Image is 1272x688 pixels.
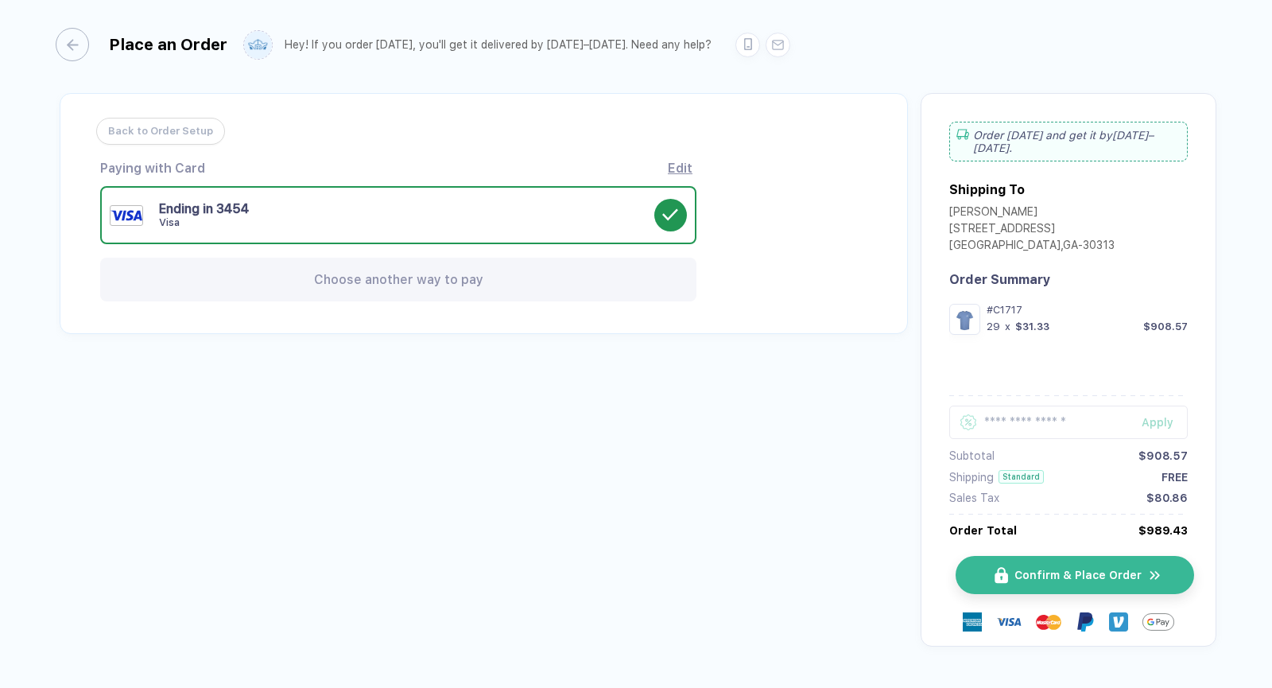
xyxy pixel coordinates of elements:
img: visa [996,609,1022,635]
div: Apply [1142,416,1188,429]
div: $908.57 [1138,449,1188,462]
div: $80.86 [1146,492,1188,504]
img: Venmo [1109,612,1128,632]
div: [PERSON_NAME] [949,205,1115,222]
button: Back to Order Setup [96,118,225,145]
div: Hey! If you order [DATE], you'll get it delivered by [DATE]–[DATE]. Need any help? [285,38,712,52]
div: Order [DATE] and get it by [DATE]–[DATE] . [949,122,1188,161]
img: icon [995,567,1008,584]
div: FREE [1161,471,1188,484]
div: Paying with Card [100,161,205,176]
div: Visa [159,216,654,229]
div: Order Summary [949,272,1188,287]
div: #C1717 [987,304,1188,316]
div: Subtotal [949,449,995,462]
div: [GEOGRAPHIC_DATA] , GA - 30313 [949,239,1115,255]
div: Sales Tax [949,492,999,504]
span: Choose another way to pay [314,272,483,287]
div: 29 [987,321,1000,332]
span: Confirm & Place Order [1014,569,1142,581]
img: GPay [1142,606,1174,638]
img: user profile [244,31,272,59]
div: $908.57 [1143,321,1188,332]
img: icon [1148,568,1162,583]
div: $989.43 [1138,524,1188,537]
div: x [1003,321,1012,332]
div: Shipping To [949,182,1025,197]
div: $31.33 [1015,321,1049,332]
div: Order Total [949,524,1017,537]
div: Ending in 3454Visa [100,186,696,244]
div: Standard [999,470,1044,484]
img: master-card [1036,609,1061,635]
button: Apply [1122,406,1188,439]
div: Shipping [949,471,994,484]
span: Back to Order Setup [108,119,213,144]
div: Ending in 3454 [159,201,654,229]
button: iconConfirm & Place Ordericon [956,556,1194,594]
div: Edit [668,161,692,176]
div: [STREET_ADDRESS] [949,222,1115,239]
img: express [963,612,982,632]
div: Place an Order [109,35,227,54]
img: 1759788898077ximrf_nt_front.png [953,308,976,331]
div: Choose another way to pay [100,258,696,301]
img: Paypal [1076,612,1095,632]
